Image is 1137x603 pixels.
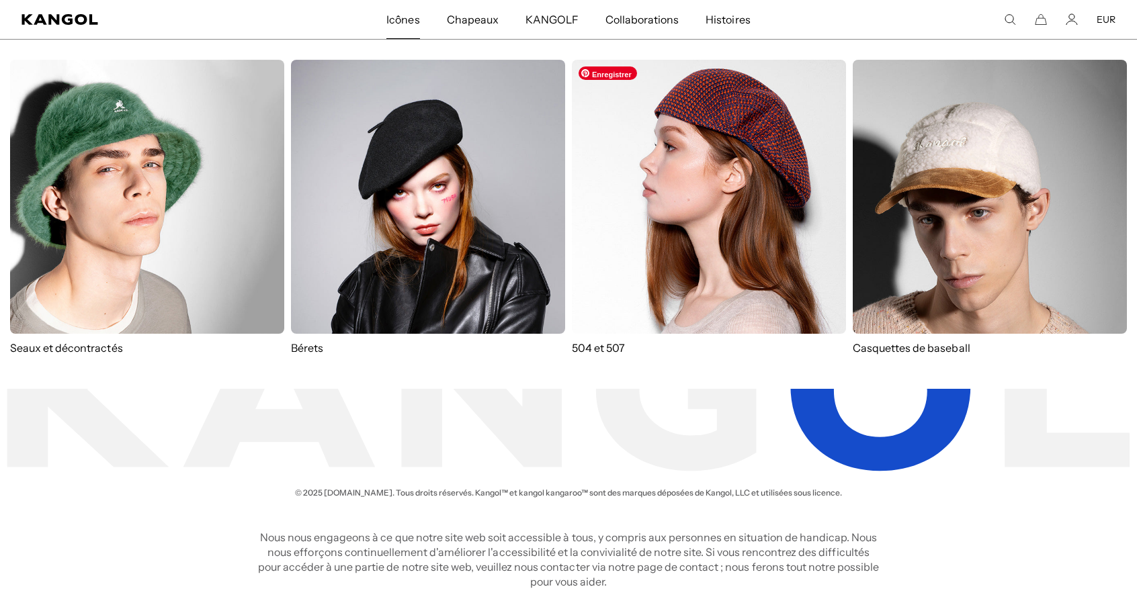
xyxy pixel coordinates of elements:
[605,13,679,26] font: Collaborations
[10,60,284,355] a: Seaux et décontractés
[572,60,846,355] a: 504 et 507
[525,13,579,26] font: KANGOLF
[22,14,256,25] a: Kangol
[592,71,632,79] font: Enregistrer
[706,13,750,26] font: Histoires
[291,60,565,355] a: Bérets
[295,488,842,498] font: © 2025 [DOMAIN_NAME]. Tous droits réservés. Kangol™ et kangol kangaroo™ sont des marques déposées...
[853,341,970,355] font: Casquettes de baseball
[1066,13,1078,26] a: Compte
[1097,13,1115,26] button: EUR
[447,13,499,26] font: Chapeaux
[853,60,1127,369] a: Casquettes de baseball
[1004,13,1016,26] summary: Rechercher ici
[291,341,323,355] font: Bérets
[10,341,123,355] font: Seaux et décontractés
[1035,13,1047,26] button: Panier
[572,341,625,355] font: 504 et 507
[386,13,419,26] font: Icônes
[258,530,879,588] font: Nous nous engageons à ce que notre site web soit accessible à tous, y compris aux personnes en si...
